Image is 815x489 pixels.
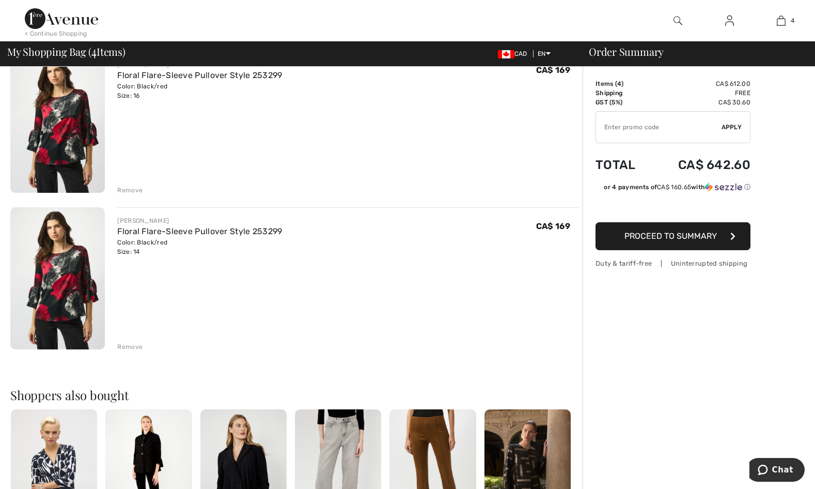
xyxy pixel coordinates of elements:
td: GST (5%) [595,98,651,107]
span: CA$ 169 [536,221,570,231]
div: or 4 payments of with [604,182,750,192]
td: Free [651,88,750,98]
a: Floral Flare-Sleeve Pullover Style 253299 [117,70,282,80]
span: CA$ 160.65 [657,184,691,191]
div: or 4 payments ofCA$ 160.65withSezzle Click to learn more about Sezzle [595,182,750,195]
div: Duty & tariff-free | Uninterrupted shipping [595,258,750,268]
td: Items ( ) [595,79,651,88]
span: 4 [617,80,621,87]
td: CA$ 642.60 [651,147,750,182]
input: Promo code [596,112,722,143]
span: My Shopping Bag ( Items) [7,47,126,57]
img: Floral Flare-Sleeve Pullover Style 253299 [10,207,105,349]
span: Proceed to Summary [624,231,717,241]
iframe: PayPal-paypal [595,195,750,219]
div: < Continue Shopping [25,29,87,38]
a: Sign In [717,14,742,27]
div: Remove [117,342,143,352]
td: Shipping [595,88,651,98]
div: Order Summary [576,47,809,57]
span: 4 [91,44,97,57]
img: 1ère Avenue [25,8,98,29]
div: Color: Black/red Size: 14 [117,238,282,256]
img: My Bag [777,14,786,27]
span: CAD [498,50,531,57]
button: Proceed to Summary [595,222,750,250]
div: Color: Black/red Size: 16 [117,82,282,100]
div: Remove [117,186,143,195]
h2: Shoppers also bought [10,389,578,401]
iframe: Opens a widget where you can chat to one of our agents [749,458,805,484]
div: [PERSON_NAME] [117,216,282,225]
span: CA$ 169 [536,65,570,75]
span: 4 [791,16,794,25]
img: search the website [673,14,682,27]
td: CA$ 30.60 [651,98,750,107]
td: Total [595,147,651,182]
img: Canadian Dollar [498,50,514,58]
img: Floral Flare-Sleeve Pullover Style 253299 [10,51,105,193]
img: My Info [725,14,734,27]
span: Apply [722,123,742,132]
a: Floral Flare-Sleeve Pullover Style 253299 [117,226,282,236]
td: CA$ 612.00 [651,79,750,88]
a: 4 [756,14,806,27]
span: EN [538,50,551,57]
img: Sezzle [705,182,742,192]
